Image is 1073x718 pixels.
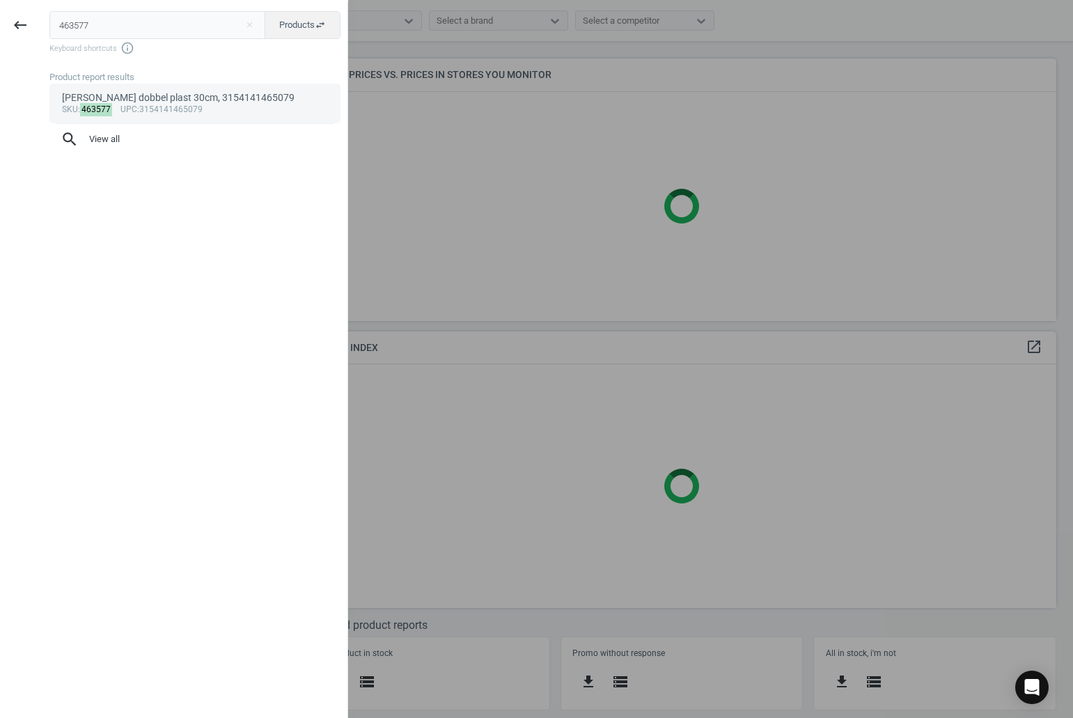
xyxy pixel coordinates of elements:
span: View all [61,130,329,148]
div: : :3154141465079 [62,104,329,116]
button: Close [239,19,260,31]
span: Keyboard shortcuts [49,41,340,55]
div: Product report results [49,71,347,84]
i: search [61,130,79,148]
mark: 463577 [80,103,113,116]
div: Open Intercom Messenger [1015,671,1049,704]
i: keyboard_backspace [12,17,29,33]
input: Enter the SKU or product name [49,11,266,39]
span: sku [62,104,78,114]
button: keyboard_backspace [4,9,36,42]
button: searchView all [49,124,340,155]
button: Productsswap_horiz [265,11,340,39]
div: [PERSON_NAME] dobbel plast 30cm, 3154141465079 [62,91,329,104]
span: upc [120,104,137,114]
i: swap_horiz [315,19,326,31]
i: info_outline [120,41,134,55]
span: Products [279,19,326,31]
